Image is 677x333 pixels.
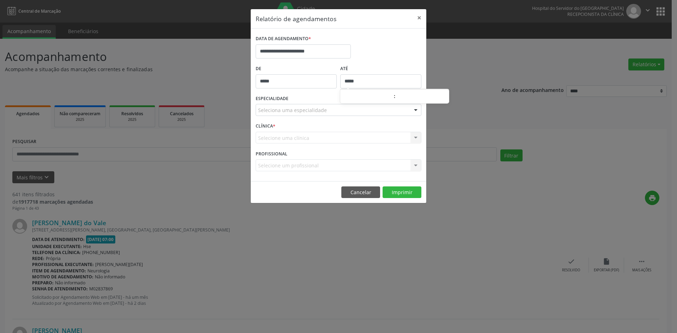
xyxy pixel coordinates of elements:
span: : [394,89,396,103]
label: De [256,63,337,74]
h5: Relatório de agendamentos [256,14,336,23]
label: ESPECIALIDADE [256,93,288,104]
label: DATA DE AGENDAMENTO [256,33,311,44]
button: Cancelar [341,186,380,198]
label: PROFISSIONAL [256,148,287,159]
input: Hour [340,90,394,104]
span: Seleciona uma especialidade [258,106,327,114]
label: CLÍNICA [256,121,275,132]
input: Minute [396,90,449,104]
button: Close [412,9,426,26]
label: ATÉ [340,63,421,74]
button: Imprimir [383,186,421,198]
